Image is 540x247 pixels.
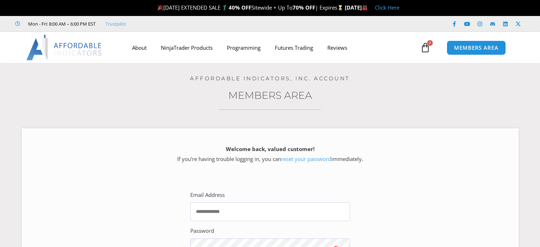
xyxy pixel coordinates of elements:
span: Mon - Fri: 8:00 AM – 6:00 PM EST [26,20,96,28]
strong: [DATE] [345,4,368,11]
a: Programming [220,39,268,56]
a: Futures Trading [268,39,320,56]
strong: Welcome back, valued customer! [226,145,315,152]
a: Reviews [320,39,354,56]
strong: 70% OFF [293,4,315,11]
a: MEMBERS AREA [447,41,506,55]
a: NinjaTrader Products [154,39,220,56]
a: 0 [410,37,441,58]
p: If you’re having trouble logging in, you can immediately. [34,144,506,164]
img: LogoAI | Affordable Indicators – NinjaTrader [26,35,103,60]
label: Email Address [190,190,225,200]
a: Members Area [228,89,312,101]
span: [DATE] EXTENDED SALE 🏌️‍♂️ Sitewide + Up To | Expires [156,4,345,11]
img: 🏭 [362,5,367,10]
a: Click Here [375,4,399,11]
img: 🎉 [158,5,163,10]
span: 0 [427,40,433,46]
a: Affordable Indicators, Inc. Account [190,75,350,82]
strong: 40% OFF [229,4,251,11]
span: MEMBERS AREA [454,45,498,50]
a: About [125,39,154,56]
label: Password [190,226,214,236]
a: reset your password [281,155,331,162]
nav: Menu [125,39,419,56]
img: ⌛ [338,5,343,10]
a: Trustpilot [105,20,126,28]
